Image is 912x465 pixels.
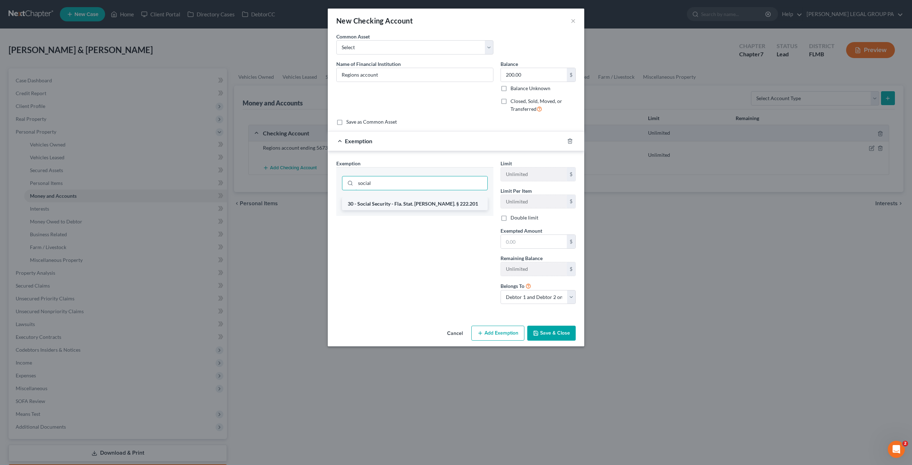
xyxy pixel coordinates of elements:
[336,61,401,67] span: Name of Financial Institution
[501,60,518,68] label: Balance
[336,16,413,26] div: New Checking Account
[501,187,532,195] label: Limit Per Item
[345,138,372,144] span: Exemption
[571,16,576,25] button: ×
[501,167,567,181] input: --
[888,441,905,458] iframe: Intercom live chat
[501,68,567,82] input: 0.00
[501,235,567,248] input: 0.00
[337,68,493,82] input: Enter name...
[567,195,575,208] div: $
[567,235,575,248] div: $
[471,326,524,341] button: Add Exemption
[356,176,487,190] input: Search exemption rules...
[567,68,575,82] div: $
[346,118,397,125] label: Save as Common Asset
[336,33,370,40] label: Common Asset
[501,283,524,289] span: Belongs To
[501,254,543,262] label: Remaining Balance
[501,228,542,234] span: Exempted Amount
[511,98,562,112] span: Closed, Sold, Moved, or Transferred
[501,160,512,166] span: Limit
[342,197,488,210] li: 30 - Social Security - Fla. Stat. [PERSON_NAME]. § 222.201
[567,262,575,276] div: $
[501,262,567,276] input: --
[336,160,361,166] span: Exemption
[511,214,538,221] label: Double limit
[902,441,908,446] span: 2
[501,195,567,208] input: --
[567,167,575,181] div: $
[511,85,550,92] label: Balance Unknown
[527,326,576,341] button: Save & Close
[441,326,468,341] button: Cancel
